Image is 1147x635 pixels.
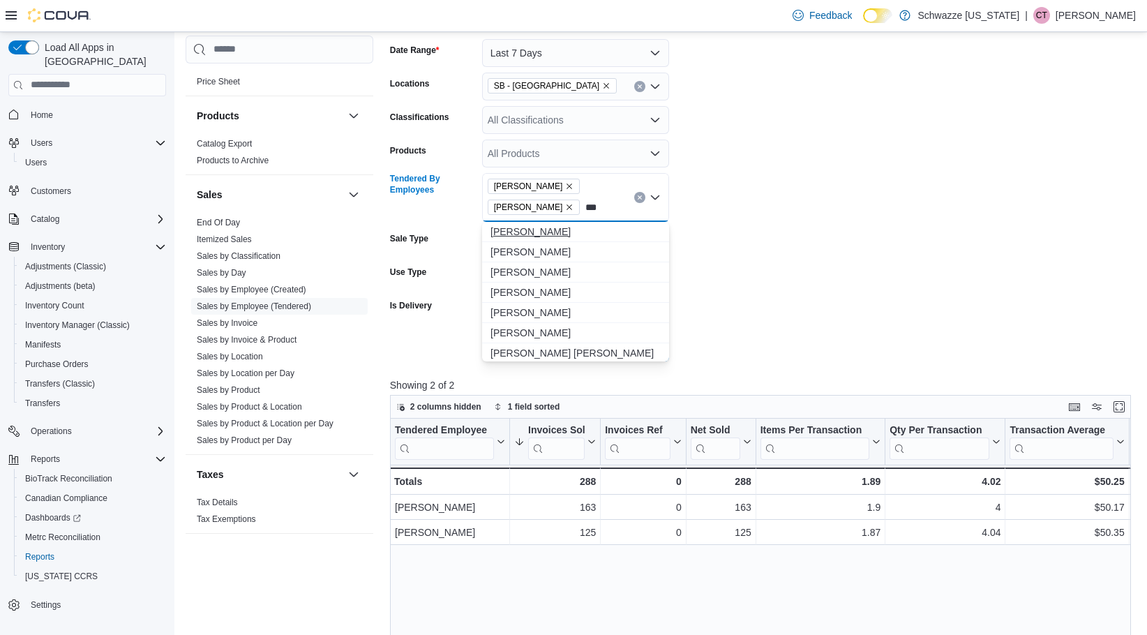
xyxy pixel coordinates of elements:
[490,265,661,279] span: [PERSON_NAME]
[197,154,269,165] span: Products to Archive
[25,157,47,168] span: Users
[20,278,101,294] a: Adjustments (beta)
[25,300,84,311] span: Inventory Count
[25,211,65,227] button: Catalog
[1010,424,1113,437] div: Transaction Average
[20,548,60,565] a: Reports
[197,334,297,345] span: Sales by Invoice & Product
[197,434,292,445] span: Sales by Product per Day
[3,133,172,153] button: Users
[20,509,166,526] span: Dashboards
[20,548,166,565] span: Reports
[20,336,66,353] a: Manifests
[390,233,428,244] label: Sale Type
[31,599,61,611] span: Settings
[197,138,252,148] a: Catalog Export
[25,493,107,504] span: Canadian Compliance
[514,499,596,516] div: 163
[390,145,426,156] label: Products
[39,40,166,68] span: Load All Apps in [GEOGRAPHIC_DATA]
[394,473,505,490] div: Totals
[20,375,100,392] a: Transfers (Classic)
[25,551,54,562] span: Reports
[863,8,892,23] input: Dark Mode
[14,153,172,172] button: Users
[31,454,60,465] span: Reports
[197,187,343,201] button: Sales
[490,225,661,239] span: [PERSON_NAME]
[20,258,112,275] a: Adjustments (Classic)
[605,424,681,459] button: Invoices Ref
[197,334,297,344] a: Sales by Invoice & Product
[20,336,166,353] span: Manifests
[20,490,113,507] a: Canadian Compliance
[345,107,362,124] button: Products
[197,217,240,227] a: End Of Day
[197,351,263,361] a: Sales by Location
[186,493,373,532] div: Taxes
[395,524,505,541] div: [PERSON_NAME]
[197,137,252,149] span: Catalog Export
[20,297,90,314] a: Inventory Count
[25,378,95,389] span: Transfers (Classic)
[760,473,880,490] div: 1.89
[390,112,449,123] label: Classifications
[20,278,166,294] span: Adjustments (beta)
[760,524,881,541] div: 1.87
[197,108,343,122] button: Products
[514,524,596,541] div: 125
[197,317,257,328] span: Sales by Invoice
[25,135,166,151] span: Users
[25,597,66,613] a: Settings
[488,78,617,94] span: SB - Brighton
[494,179,563,193] span: [PERSON_NAME]
[1056,7,1136,24] p: [PERSON_NAME]
[650,114,661,126] button: Open list of options
[760,424,869,437] div: Items Per Transaction
[890,424,989,459] div: Qty Per Transaction
[605,424,670,437] div: Invoices Ref
[605,424,670,459] div: Invoices Ref
[1088,398,1105,415] button: Display options
[197,513,256,524] span: Tax Exemptions
[186,135,373,174] div: Products
[197,367,294,378] span: Sales by Location per Day
[197,233,252,244] span: Itemized Sales
[3,209,172,229] button: Catalog
[197,435,292,444] a: Sales by Product per Day
[197,384,260,395] span: Sales by Product
[14,547,172,567] button: Reports
[25,107,59,124] a: Home
[395,424,505,459] button: Tendered Employee
[197,251,280,260] a: Sales by Classification
[20,356,166,373] span: Purchase Orders
[690,424,740,459] div: Net Sold
[197,76,240,86] a: Price Sheet
[565,203,573,211] button: Remove Jade Munson from selection in this group
[14,315,172,335] button: Inventory Manager (Classic)
[197,301,311,311] a: Sales by Employee (Tendered)
[14,354,172,374] button: Purchase Orders
[3,237,172,257] button: Inventory
[482,323,669,343] button: Gabriela Kaiser
[197,350,263,361] span: Sales by Location
[482,242,669,262] button: Gabriel Burson
[482,222,669,242] button: Gabby Doyle
[490,326,661,340] span: [PERSON_NAME]
[390,267,426,278] label: Use Type
[20,356,94,373] a: Purchase Orders
[395,424,494,459] div: Tendered Employee
[20,490,166,507] span: Canadian Compliance
[605,473,681,490] div: 0
[890,473,1000,490] div: 4.02
[14,488,172,508] button: Canadian Compliance
[488,200,580,215] span: Jade Munson
[890,524,1000,541] div: 4.04
[31,137,52,149] span: Users
[197,514,256,523] a: Tax Exemptions
[20,470,118,487] a: BioTrack Reconciliation
[691,499,751,516] div: 163
[20,297,166,314] span: Inventory Count
[20,529,106,546] a: Metrc Reconciliation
